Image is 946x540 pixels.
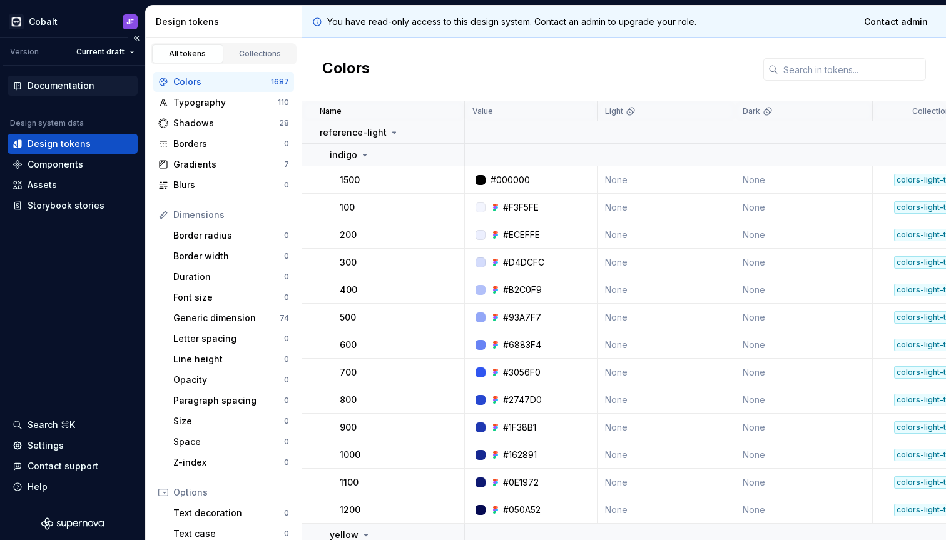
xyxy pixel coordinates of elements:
button: Help [8,477,138,497]
td: None [735,331,873,359]
a: Borders0 [153,134,294,154]
td: None [735,441,873,469]
h2: Colors [322,58,370,81]
div: Colors [173,76,271,88]
a: Paragraph spacing0 [168,391,294,411]
div: Collections [229,49,292,59]
td: None [598,331,735,359]
div: JF [126,17,134,27]
div: #D4DCFC [503,256,544,269]
p: 100 [340,201,355,214]
div: 0 [284,180,289,190]
div: #ECEFFE [503,229,540,241]
td: None [735,414,873,441]
div: #000000 [491,174,530,186]
div: Space [173,436,284,448]
p: 500 [340,311,356,324]
div: Size [173,415,284,427]
div: Design tokens [156,16,297,28]
p: Light [605,106,623,116]
a: Space0 [168,432,294,452]
div: Generic dimension [173,312,280,324]
button: Contact support [8,456,138,476]
a: Documentation [8,76,138,96]
div: Border radius [173,229,284,242]
div: Opacity [173,374,284,386]
div: 0 [284,354,289,364]
button: Current draft [71,43,140,61]
div: Dimensions [173,209,289,221]
a: Generic dimension74 [168,308,294,328]
td: None [735,359,873,386]
td: None [598,194,735,221]
td: None [598,414,735,441]
td: None [735,249,873,276]
p: 700 [340,366,357,379]
div: Letter spacing [173,332,284,345]
div: #0E1972 [503,476,539,489]
div: 0 [284,416,289,426]
div: 0 [284,231,289,241]
div: Text decoration [173,507,284,519]
div: #F3F5FE [503,201,539,214]
a: Duration0 [168,267,294,287]
div: #1F38B1 [503,421,536,434]
span: Current draft [76,47,125,57]
div: Storybook stories [28,199,104,212]
p: You have read-only access to this design system. Contact an admin to upgrade your role. [327,16,696,28]
div: 0 [284,437,289,447]
button: Search ⌘K [8,415,138,435]
button: Collapse sidebar [128,29,145,47]
div: Typography [173,96,278,109]
p: Dark [743,106,760,116]
td: None [598,249,735,276]
div: 0 [284,508,289,518]
div: Blurs [173,179,284,191]
td: None [598,276,735,304]
a: Border width0 [168,246,294,266]
div: #B2C0F9 [503,284,542,296]
div: Z-index [173,456,284,469]
td: None [735,194,873,221]
div: #6883F4 [503,339,541,351]
a: Z-index0 [168,452,294,472]
div: 0 [284,457,289,467]
a: Gradients7 [153,154,294,174]
div: Duration [173,271,284,283]
a: Shadows28 [153,113,294,133]
div: Version [10,47,39,57]
a: Contact admin [856,11,936,33]
div: 0 [284,292,289,302]
p: 1100 [340,476,359,489]
p: 300 [340,256,357,269]
p: 1500 [340,174,360,186]
a: Supernova Logo [41,517,104,530]
td: None [735,469,873,496]
td: None [735,304,873,331]
div: 7 [284,159,289,169]
p: Name [320,106,342,116]
p: 1200 [340,504,360,516]
button: CobaltJF [3,8,143,35]
td: None [735,276,873,304]
a: Design tokens [8,134,138,154]
td: None [598,386,735,414]
p: 200 [340,229,357,241]
div: Paragraph spacing [173,394,284,407]
a: Assets [8,175,138,195]
div: 0 [284,375,289,385]
span: Contact admin [864,16,928,28]
a: Text decoration0 [168,503,294,523]
div: 0 [284,334,289,344]
td: None [735,166,873,194]
p: indigo [330,149,357,161]
div: Cobalt [29,16,58,28]
td: None [598,304,735,331]
div: Border width [173,250,284,262]
div: Contact support [28,460,98,472]
a: Opacity0 [168,370,294,390]
div: Shadows [173,117,279,129]
div: Assets [28,179,57,191]
a: Blurs0 [153,175,294,195]
td: None [598,469,735,496]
